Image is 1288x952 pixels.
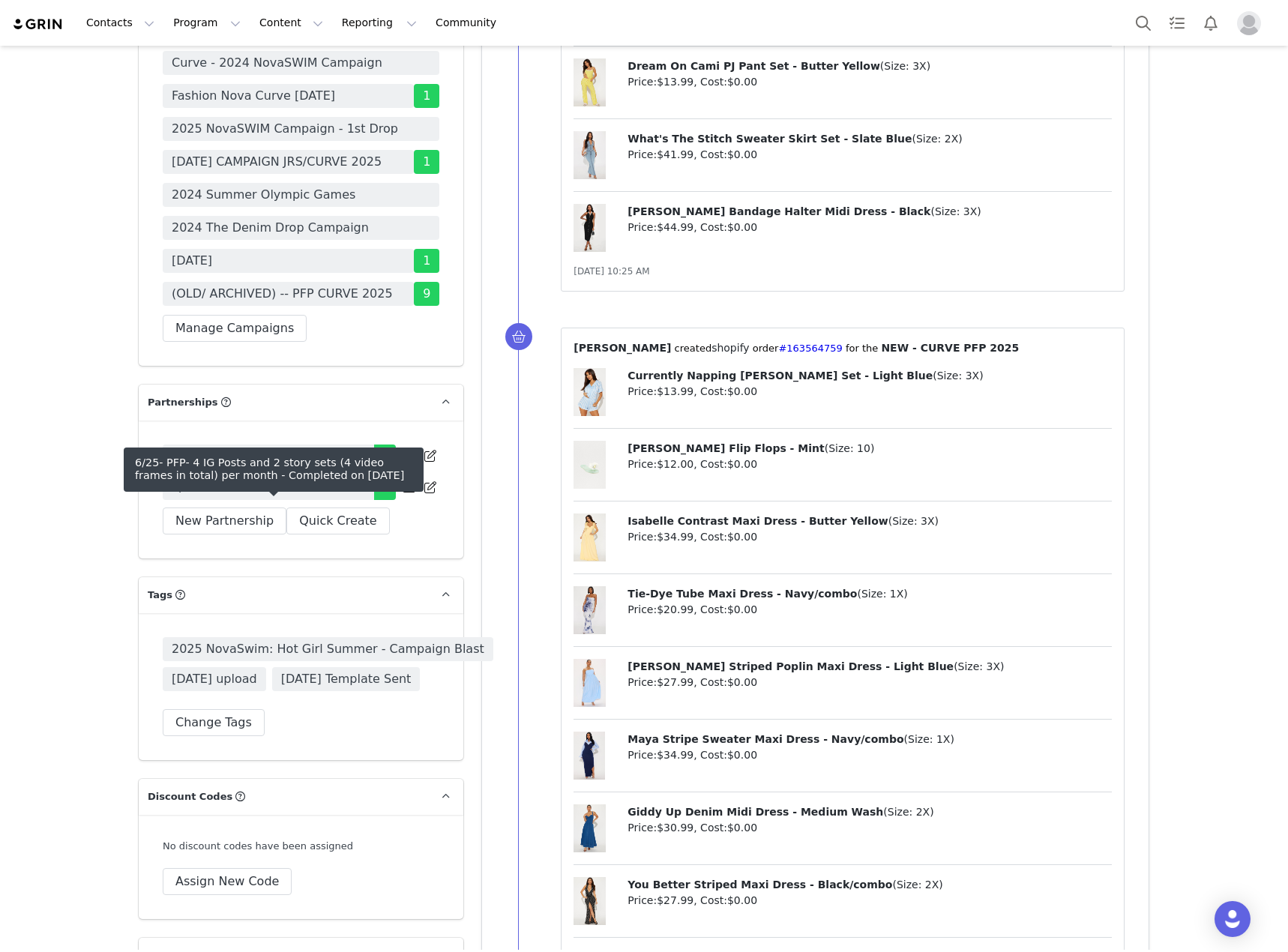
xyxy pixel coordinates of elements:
[36,97,311,109] span: Like & comment on at least 3 posts on our Instagram
[778,343,842,354] a: #163564759
[657,531,693,543] span: $34.99
[286,507,390,534] button: Quick Create
[628,513,1112,529] p: ( )
[6,6,511,42] p: Hey [PERSON_NAME], Your proposal has been accepted! We're so excited to have you be apart of the ...
[888,806,930,818] span: Size: 2X
[628,384,1112,400] p: Price: , Cost:
[427,6,512,40] a: Community
[908,733,950,745] span: Size: 1X
[727,385,757,397] span: $0.00
[711,342,749,354] span: shopify
[881,342,1019,354] span: NEW - CURVE PFP 2025
[657,221,693,233] span: $44.99
[148,395,218,410] span: Partnerships
[574,340,1112,356] p: ⁨ ⁩ created⁨ ⁩⁨⁩ order⁨ ⁩ for the ⁨ ⁩
[172,153,382,171] span: [DATE] CAMPAIGN JRS/CURVE 2025
[1228,11,1276,35] button: Profile
[657,458,693,470] span: $12.00
[727,531,757,543] span: $0.00
[628,733,903,745] span: Maya Stripe Sweater Maxi Dress - Navy/combo
[148,588,172,603] span: Tags
[628,588,857,600] span: Tie-Dye Tube Maxi Dress - Navy/combo
[1215,901,1251,937] div: Open Intercom Messenger
[414,84,439,108] span: 1
[163,839,439,854] div: No discount codes have been assigned
[628,58,1112,74] p: ( )
[657,148,693,160] span: $41.99
[628,131,1112,147] p: ( )
[6,6,511,42] p: Hi [PERSON_NAME], You order has been accepted!
[892,515,934,527] span: Size: 3X
[6,75,64,87] strong: Next Steps:
[628,204,1112,220] p: ( )
[628,660,954,672] span: [PERSON_NAME] Striped Poplin Maxi Dress - Light Blue
[628,804,1112,820] p: ( )
[828,442,870,454] span: Size: 10
[333,6,426,40] button: Reporting
[163,445,374,469] a: 12 NovaBeauty IG posts + 12 NovaCurve IG posts + 12 IG swipe ups (2 frames each) total - 6 Months
[1194,6,1227,40] button: Notifications
[727,76,757,88] span: $0.00
[628,877,1112,893] p: ( )
[163,709,265,736] button: Change Tags
[1161,6,1194,40] a: Tasks
[727,894,757,906] span: $0.00
[657,603,693,615] span: $20.99
[6,6,511,18] p: Will be doing 2 [DATE] story deliverables for the [DATE] PJ sets
[163,868,292,895] button: Assign New Code
[727,749,757,761] span: $0.00
[6,6,511,18] p: Creator doesn't observe [DATE] and will not be participating in the [DATE] campaign.
[1237,11,1261,35] img: placeholder-profile.jpg
[414,249,439,273] span: 1
[414,150,439,174] span: 1
[884,60,926,72] span: Size: 3X
[1127,6,1160,40] button: Search
[628,659,1112,675] p: ( )
[628,806,883,818] span: Giddy Up Denim Midi Dress - Medium Wash
[135,457,412,483] div: 6/25- PFP- 4 IG Posts and 2 story sets (4 video frames in total) per month - Completed on [DATE]
[6,6,511,18] p: Creator failed to complete NovaSwim campaign. Claims package was stolen/lost.
[628,675,1112,690] p: Price: , Cost:
[36,109,511,121] li: [URL][DOMAIN_NAME]
[657,676,693,688] span: $27.99
[628,732,1112,747] p: ( )
[657,822,693,834] span: $30.99
[172,186,355,204] span: 2024 Summer Olympic Games
[77,6,163,40] button: Contacts
[172,219,369,237] span: 2024 The Denim Drop Campaign
[574,266,649,277] span: [DATE] 10:25 AM
[958,660,1000,672] span: Size: 3X
[628,74,1112,90] p: Price: , Cost:
[628,529,1112,545] p: Price: , Cost:
[628,602,1112,618] p: Price: , Cost:
[657,894,693,906] span: $27.99
[727,822,757,834] span: $0.00
[172,87,335,105] span: Fashion Nova Curve [DATE]
[6,6,511,30] p: Partnership has been updated to NovaCurve partnership ONLY. NovaBeauty partnership is being phase...
[163,315,307,342] button: Manage Campaigns
[727,603,757,615] span: $0.00
[628,220,1112,235] p: Price: , Cost:
[574,342,671,354] span: [PERSON_NAME]
[727,221,757,233] span: $0.00
[628,515,888,527] span: Isabelle Contrast Maxi Dress - Butter Yellow
[628,879,892,891] span: You Better Striped Maxi Dress - Black/combo
[727,458,757,470] span: $0.00
[172,120,398,138] span: 2025 NovaSWIM Campaign - 1st Drop
[628,747,1112,763] p: Price: , Cost:
[628,368,1112,384] p: ( )
[628,60,880,72] span: Dream On Cami PJ Pant Set - Butter Yellow
[727,148,757,160] span: $0.00
[628,370,933,382] span: Currently Napping [PERSON_NAME] Set - Light Blue
[628,820,1112,836] p: Price: , Cost:
[172,285,393,303] span: (OLD/ ARCHIVED) -- PFP CURVE 2025
[36,109,172,121] span: Ensure this link is in your bio:
[250,6,332,40] button: Content
[916,133,958,145] span: Size: 2X
[937,370,979,382] span: Size: 3X
[272,667,421,691] span: [DATE] Template Sent
[657,749,693,761] span: $34.99
[12,17,64,31] img: grin logo
[628,133,912,145] span: What's The Stitch Sweater Skirt Set - Slate Blue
